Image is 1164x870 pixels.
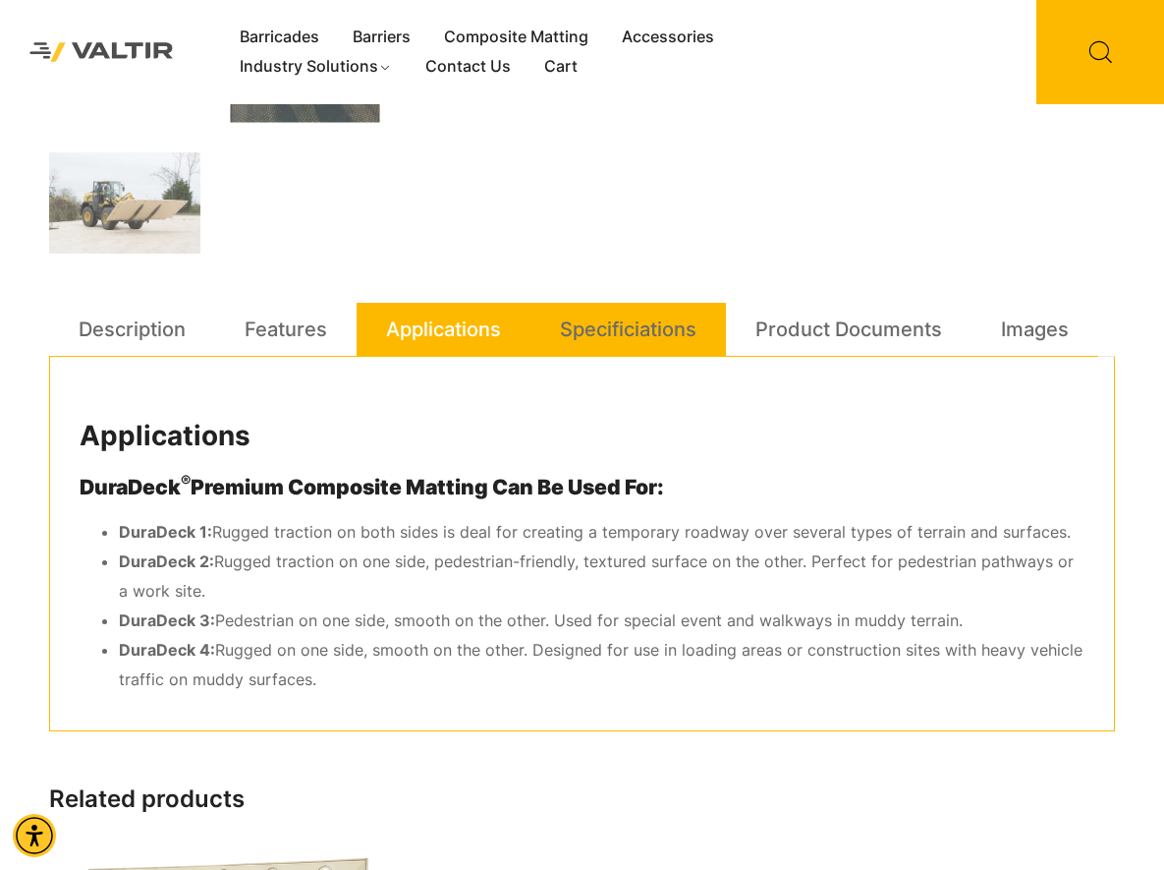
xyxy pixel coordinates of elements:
[119,607,1084,636] li: Pedestrian on one side, smooth on the other. Used for special event and walkways in muddy terrain.
[527,52,594,82] a: Cart
[386,303,501,356] a: Applications
[49,785,1115,814] h2: Related products
[80,420,1084,453] h2: Applications
[119,636,1084,695] li: Rugged on one side, smooth on the other. Designed for use in loading areas or construction sites ...
[49,152,200,254] img: A yellow Komatsu wheel loader is operating on a flat surface, equipped with a large, flat attachm...
[560,303,696,356] a: Specificiations
[79,303,186,356] a: Description
[336,23,427,52] a: Barriers
[119,551,214,571] strong: DuraDeck 2:
[13,814,56,857] div: Accessibility Menu
[181,472,191,491] sup: ®
[245,303,327,356] a: Features
[119,548,1084,607] li: Rugged traction on one side, pedestrian-friendly, textured surface on the other. Perfect for pede...
[427,23,605,52] a: Composite Matting
[223,23,336,52] a: Barricades
[755,303,942,356] a: Product Documents
[119,522,212,542] strong: DuraDeck 1:
[409,52,527,82] a: Contact Us
[15,28,189,77] img: Valtir Rentals
[119,518,1084,548] li: Rugged traction on both sides is deal for creating a temporary roadway over several types of terr...
[1001,303,1069,356] a: Images
[119,640,215,660] strong: DuraDeck 4:
[80,475,664,499] strong: DuraDeck Premium Composite Matting Can Be Used For:
[223,52,409,82] a: Industry Solutions
[605,23,731,52] a: Accessories
[119,610,215,630] strong: DuraDeck 3:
